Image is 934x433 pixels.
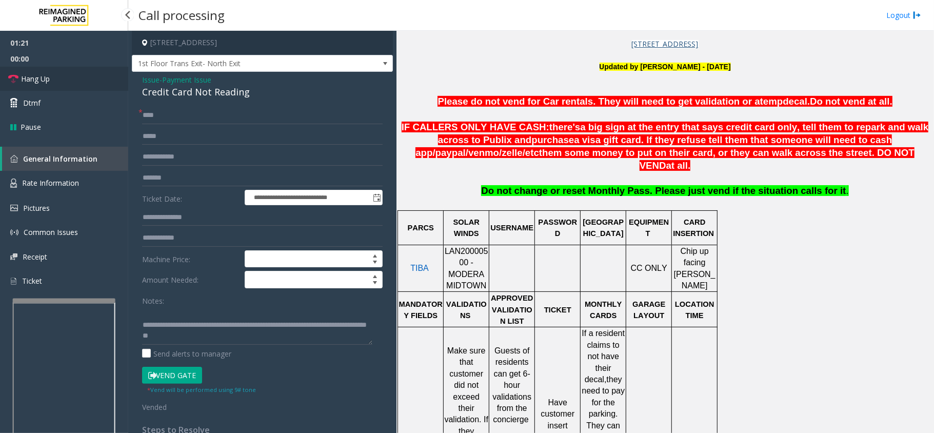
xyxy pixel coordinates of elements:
h4: [STREET_ADDRESS] [132,31,393,55]
span: . [846,185,849,196]
span: VALIDATIONS [446,300,487,320]
span: MANDATORY FIELDS [399,300,443,320]
span: temp [760,96,783,107]
img: 'icon' [10,253,17,260]
span: If a resident claims to not have their decal [582,329,627,384]
label: Notes: [142,292,164,306]
span: venmo [468,147,499,159]
span: Ticket [22,276,42,286]
img: 'icon' [10,228,18,237]
span: PARCS [408,224,434,232]
a: TIBA [410,264,429,272]
span: etc [525,147,539,159]
span: MONTHLY CARDS [585,300,624,320]
img: logout [913,10,921,21]
span: zelle [502,147,522,159]
span: GARAGE LAYOUT [632,300,667,320]
span: EQUIPMENT [629,218,669,238]
span: decal. [783,96,810,107]
span: / [466,147,468,158]
span: Increase value [368,251,382,259]
span: [GEOGRAPHIC_DATA] [583,218,624,238]
font: pdated by [PERSON_NAME] - [DATE] [600,63,731,71]
span: Vended [142,402,167,412]
a: Logout [886,10,921,21]
span: Rate Information [22,178,79,188]
span: / [523,147,525,158]
button: Vend Gate [142,367,202,384]
span: Do not vend at all. [810,96,892,107]
a: General Information [2,147,128,171]
span: CARD INSERTION [673,218,714,238]
img: 'icon' [10,205,18,211]
label: Ticket Date: [140,190,242,205]
span: Toggle popup [371,190,382,205]
span: Pictures [23,203,50,213]
span: paypal [435,147,466,159]
span: CC ONLY [631,264,667,272]
span: purchase [531,134,574,145]
span: , [604,375,606,384]
span: Guests of residents can get 6-hour validations from the concierge [493,346,534,424]
span: Receipt [23,252,47,262]
span: LOCATION TIME [675,300,717,320]
span: Do not change or reset Monthly Pass. Please just vend if the situation calls for it [481,185,846,196]
span: Increase value [368,271,382,280]
h3: Call processing [133,3,230,28]
span: a big sign at the entry that says credit card only, tell them to repark and walk across to Publix... [438,122,929,145]
label: Send alerts to manager [142,348,231,359]
span: / [499,147,502,158]
span: Decrease value [368,259,382,267]
label: Amount Needed: [140,271,242,288]
span: at all. [666,160,691,171]
span: SOLAR WINDS [453,218,482,238]
span: Please do not vend for Car rentals. They will need to get validation or a [438,96,760,107]
span: Payment Issue [162,74,211,85]
span: a visa gift card. If they refuse tell them that someone will need to cash app/ [415,134,892,158]
small: Vend will be performed using 9# tone [147,386,256,393]
span: APPROVED VALIDATION LIST [491,294,535,325]
span: Issue [142,74,160,85]
span: Pause [21,122,41,132]
span: TICKET [544,306,571,314]
span: Dtmf [23,97,41,108]
span: [STREET_ADDRESS] [632,39,699,49]
span: General Information [23,154,97,164]
span: them some money to put on their card, or they can walk across the street. DO NOT VEND [539,147,915,171]
span: USERNAME [490,224,533,232]
span: there's [549,122,580,132]
span: Common Issues [24,227,78,237]
span: MODERA MIDTOWN [543,5,788,32]
span: Chip up facing [PERSON_NAME] [674,247,716,290]
span: - [160,75,211,85]
label: Machine Price: [140,250,242,268]
span: LAN20000500 - MODERA MIDTOWN [445,247,488,290]
a: [STREET_ADDRESS] [632,40,699,48]
img: 'icon' [10,277,17,286]
span: IF CALLERS ONLY HAVE CASH: [402,122,549,132]
img: 'icon' [10,155,18,163]
span: 1st Floor Trans Exit- North Exit [132,55,341,72]
span: PASSWORD [538,218,577,238]
span: Decrease value [368,280,382,288]
div: Credit Card Not Reading [142,85,383,99]
span: Hang Up [21,73,50,84]
font: U [600,62,605,71]
img: 'icon' [10,179,17,188]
